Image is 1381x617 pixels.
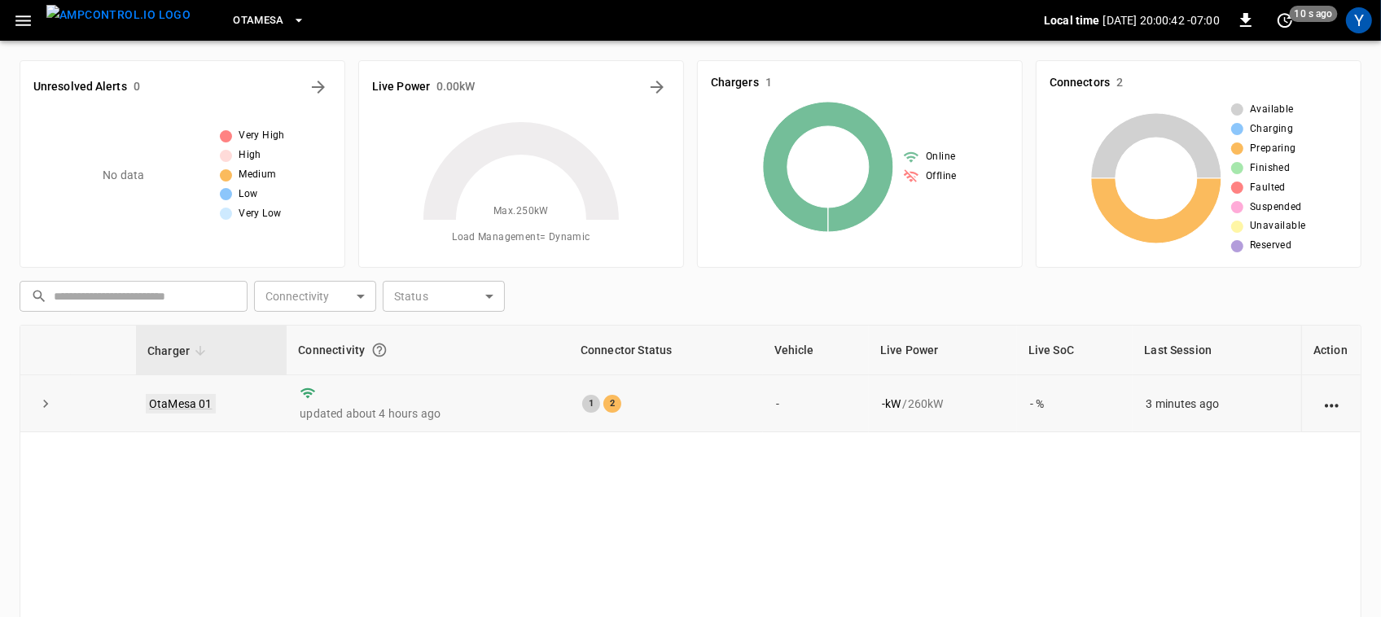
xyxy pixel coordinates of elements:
[882,396,901,412] p: - kW
[1346,7,1372,33] div: profile-icon
[1250,238,1291,254] span: Reserved
[882,396,1004,412] div: / 260 kW
[226,5,312,37] button: OtaMesa
[239,186,257,203] span: Low
[763,375,869,432] td: -
[1050,74,1110,92] h6: Connectors
[239,128,285,144] span: Very High
[926,149,955,165] span: Online
[763,326,869,375] th: Vehicle
[1250,121,1293,138] span: Charging
[1017,326,1133,375] th: Live SoC
[644,74,670,100] button: Energy Overview
[1250,160,1290,177] span: Finished
[493,203,549,220] span: Max. 250 kW
[1250,141,1296,157] span: Preparing
[298,335,558,365] div: Connectivity
[765,74,772,92] h6: 1
[372,78,430,96] h6: Live Power
[1322,396,1342,412] div: action cell options
[300,405,556,422] p: updated about 4 hours ago
[239,167,276,183] span: Medium
[1017,375,1133,432] td: - %
[134,78,140,96] h6: 0
[147,341,211,361] span: Charger
[1250,199,1302,216] span: Suspended
[1250,102,1294,118] span: Available
[1272,7,1298,33] button: set refresh interval
[1133,326,1301,375] th: Last Session
[46,5,191,25] img: ampcontrol.io logo
[1290,6,1338,22] span: 10 s ago
[436,78,476,96] h6: 0.00 kW
[1044,12,1100,28] p: Local time
[103,167,144,184] p: No data
[146,394,216,414] a: OtaMesa 01
[1250,218,1305,234] span: Unavailable
[582,395,600,413] div: 1
[452,230,590,246] span: Load Management = Dynamic
[239,147,261,164] span: High
[1250,180,1286,196] span: Faulted
[1103,12,1220,28] p: [DATE] 20:00:42 -07:00
[869,326,1017,375] th: Live Power
[33,392,58,416] button: expand row
[1301,326,1361,375] th: Action
[365,335,394,365] button: Connection between the charger and our software.
[603,395,621,413] div: 2
[1116,74,1123,92] h6: 2
[305,74,331,100] button: All Alerts
[926,168,957,185] span: Offline
[569,326,763,375] th: Connector Status
[711,74,759,92] h6: Chargers
[33,78,127,96] h6: Unresolved Alerts
[1133,375,1301,432] td: 3 minutes ago
[233,11,284,30] span: OtaMesa
[239,206,281,222] span: Very Low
